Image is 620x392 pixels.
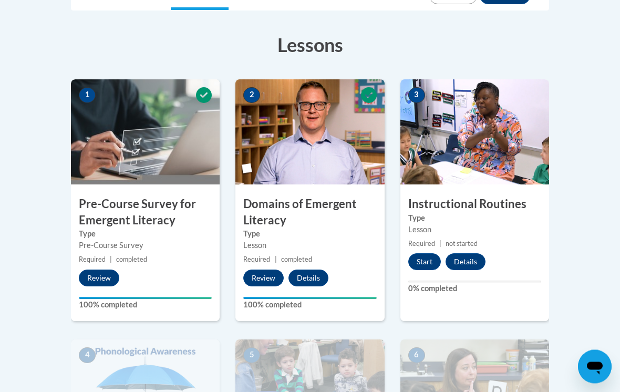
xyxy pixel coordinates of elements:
[79,229,212,240] label: Type
[281,256,312,264] span: completed
[408,240,435,248] span: Required
[110,256,112,264] span: |
[79,256,106,264] span: Required
[71,80,220,185] img: Course Image
[71,32,549,58] h3: Lessons
[235,197,384,229] h3: Domains of Emergent Literacy
[79,88,96,104] span: 1
[79,297,212,300] div: Your progress
[79,348,96,364] span: 4
[408,213,541,224] label: Type
[439,240,441,248] span: |
[408,224,541,236] div: Lesson
[408,348,425,364] span: 6
[275,256,277,264] span: |
[243,256,270,264] span: Required
[408,254,441,271] button: Start
[446,254,485,271] button: Details
[243,229,376,240] label: Type
[243,297,376,300] div: Your progress
[79,270,119,287] button: Review
[400,197,549,213] h3: Instructional Routines
[235,80,384,185] img: Course Image
[79,240,212,252] div: Pre-Course Survey
[79,300,212,311] label: 100% completed
[243,270,284,287] button: Review
[446,240,478,248] span: not started
[116,256,147,264] span: completed
[578,350,612,384] iframe: Button to launch messaging window
[243,300,376,311] label: 100% completed
[71,197,220,229] h3: Pre-Course Survey for Emergent Literacy
[400,80,549,185] img: Course Image
[288,270,328,287] button: Details
[243,240,376,252] div: Lesson
[408,88,425,104] span: 3
[243,348,260,364] span: 5
[408,283,541,295] label: 0% completed
[243,88,260,104] span: 2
